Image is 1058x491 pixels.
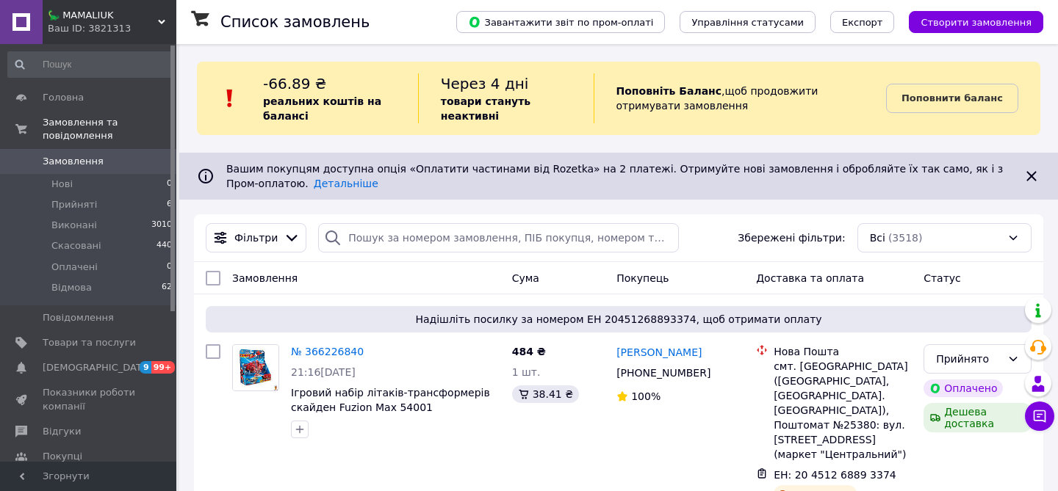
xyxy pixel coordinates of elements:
h1: Список замовлень [220,13,370,31]
img: :exclamation: [219,87,241,109]
b: Поповнити баланс [902,92,1003,103]
div: смт. [GEOGRAPHIC_DATA] ([GEOGRAPHIC_DATA], [GEOGRAPHIC_DATA]. [GEOGRAPHIC_DATA]), Поштомат №25380... [774,359,912,462]
b: товари стануть неактивні [441,95,530,122]
a: Детальніше [314,178,378,189]
span: Статус [924,272,961,284]
span: 21:16[DATE] [291,366,356,378]
span: 100% [631,390,661,402]
span: Замовлення [232,272,298,284]
span: 484 ₴ [512,346,546,357]
span: Замовлення [43,155,104,168]
span: Завантажити звіт по пром-оплаті [468,15,653,29]
span: Покупці [43,450,82,463]
span: [DEMOGRAPHIC_DATA] [43,361,151,374]
span: Нові [51,178,73,191]
span: 99+ [151,361,176,374]
span: Вашим покупцям доступна опція «Оплатити частинами від Rozetka» на 2 платежі. Отримуйте нові замов... [226,163,1003,189]
span: Фільтри [234,230,278,245]
a: Поповнити баланс [886,84,1018,113]
button: Чат з покупцем [1025,401,1054,431]
button: Експорт [830,11,895,33]
span: 3010 [151,219,172,232]
div: [PHONE_NUMBER] [613,363,713,383]
a: Ігровий набір літаків-трансформерів скайден Fuzion Max 54001 [291,387,490,413]
button: Створити замовлення [909,11,1043,33]
div: , щоб продовжити отримувати замовлення [594,73,886,123]
span: (3518) [888,232,923,244]
input: Пошук за номером замовлення, ПІБ покупця, номером телефону, Email, номером накладної [318,223,679,252]
span: Прийняті [51,198,97,211]
span: Створити замовлення [921,17,1032,28]
span: 1 шт. [512,366,541,378]
input: Пошук [7,51,173,78]
span: 62 [162,281,172,294]
span: 0 [167,178,172,191]
span: Покупець [616,272,669,284]
span: Через 4 дні [441,75,529,92]
span: 9 [140,361,151,374]
span: Експорт [842,17,883,28]
span: Управління статусами [691,17,804,28]
button: Завантажити звіт по пром-оплаті [456,11,665,33]
b: Поповніть Баланс [616,85,722,97]
span: Відмова [51,281,92,294]
div: Нова Пошта [774,344,912,359]
div: Дешева доставка [924,403,1032,432]
span: Відгуки [43,425,81,438]
a: Фото товару [232,344,279,391]
span: Доставка та оплата [756,272,864,284]
b: реальних коштів на балансі [263,95,381,122]
span: -66.89 ₴ [263,75,326,92]
div: Прийнято [936,351,1001,367]
span: Надішліть посилку за номером ЕН 20451268893374, щоб отримати оплату [212,312,1026,327]
span: Показники роботи компанії [43,386,136,412]
button: Управління статусами [680,11,816,33]
img: Фото товару [233,345,278,390]
span: 🦕 MAMALIUK [48,9,158,22]
span: Повідомлення [43,311,114,324]
span: Всі [870,230,885,245]
span: 440 [156,239,172,252]
a: Створити замовлення [894,15,1043,27]
span: 6 [167,198,172,211]
div: Оплачено [924,379,1003,397]
span: Головна [43,91,84,104]
span: Збережені фільтри: [738,230,845,245]
span: ЕН: 20 4512 6889 3374 [774,469,896,481]
div: 38.41 ₴ [512,385,579,403]
span: Скасовані [51,239,101,252]
span: Товари та послуги [43,336,136,349]
div: Ваш ID: 3821313 [48,22,176,35]
a: № 366226840 [291,346,364,357]
span: 0 [167,261,172,274]
span: Cума [512,272,539,284]
span: Виконані [51,219,97,232]
span: Оплачені [51,261,98,274]
span: Замовлення та повідомлення [43,116,176,142]
a: [PERSON_NAME] [616,345,702,360]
